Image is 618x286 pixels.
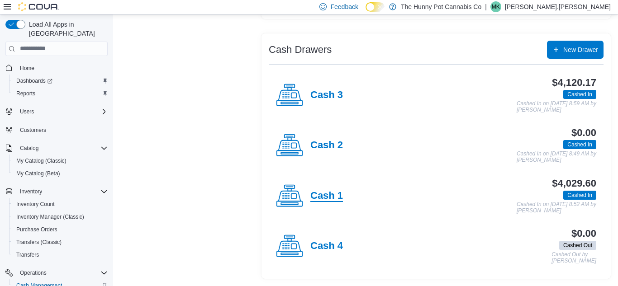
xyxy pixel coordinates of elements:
[13,88,108,99] span: Reports
[571,127,596,138] h3: $0.00
[16,157,67,164] span: My Catalog (Classic)
[490,1,501,12] div: Malcolm King.McGowan
[492,1,500,12] span: MK
[310,240,343,252] h4: Cash 4
[13,237,108,248] span: Transfers (Classic)
[16,143,108,154] span: Catalog
[567,191,592,199] span: Cashed In
[330,2,358,11] span: Feedback
[563,241,592,249] span: Cashed Out
[517,101,596,113] p: Cashed In on [DATE] 8:59 AM by [PERSON_NAME]
[310,140,343,151] h4: Cash 2
[567,90,592,98] span: Cashed In
[13,211,88,222] a: Inventory Manager (Classic)
[16,62,108,74] span: Home
[559,241,596,250] span: Cashed Out
[16,201,55,208] span: Inventory Count
[2,267,111,279] button: Operations
[2,123,111,136] button: Customers
[20,188,42,195] span: Inventory
[13,199,58,210] a: Inventory Count
[563,45,598,54] span: New Drawer
[2,185,111,198] button: Inventory
[366,2,385,12] input: Dark Mode
[517,151,596,163] p: Cashed In on [DATE] 8:49 AM by [PERSON_NAME]
[13,224,61,235] a: Purchase Orders
[13,155,108,166] span: My Catalog (Classic)
[9,87,111,100] button: Reports
[13,211,108,222] span: Inventory Manager (Classic)
[20,145,38,152] span: Catalog
[563,90,596,99] span: Cashed In
[552,178,596,189] h3: $4,029.60
[13,88,39,99] a: Reports
[563,140,596,149] span: Cashed In
[16,213,84,220] span: Inventory Manager (Classic)
[13,75,108,86] span: Dashboards
[18,2,59,11] img: Cova
[13,237,65,248] a: Transfers (Classic)
[16,124,108,136] span: Customers
[552,77,596,88] h3: $4,120.17
[13,168,64,179] a: My Catalog (Beta)
[2,61,111,75] button: Home
[13,199,108,210] span: Inventory Count
[563,191,596,200] span: Cashed In
[517,202,596,214] p: Cashed In on [DATE] 8:52 AM by [PERSON_NAME]
[25,20,108,38] span: Load All Apps in [GEOGRAPHIC_DATA]
[16,106,38,117] button: Users
[13,168,108,179] span: My Catalog (Beta)
[505,1,611,12] p: [PERSON_NAME].[PERSON_NAME]
[13,249,43,260] a: Transfers
[16,267,50,278] button: Operations
[551,252,596,264] p: Cashed Out by [PERSON_NAME]
[16,125,50,136] a: Customers
[485,1,487,12] p: |
[9,211,111,223] button: Inventory Manager (Classic)
[20,108,34,115] span: Users
[9,155,111,167] button: My Catalog (Classic)
[9,167,111,180] button: My Catalog (Beta)
[16,186,108,197] span: Inventory
[13,249,108,260] span: Transfers
[16,77,52,84] span: Dashboards
[20,65,34,72] span: Home
[16,170,60,177] span: My Catalog (Beta)
[13,224,108,235] span: Purchase Orders
[2,142,111,155] button: Catalog
[13,75,56,86] a: Dashboards
[16,267,108,278] span: Operations
[310,190,343,202] h4: Cash 1
[9,248,111,261] button: Transfers
[13,155,70,166] a: My Catalog (Classic)
[20,127,46,134] span: Customers
[9,236,111,248] button: Transfers (Classic)
[9,75,111,87] a: Dashboards
[16,90,35,97] span: Reports
[9,223,111,236] button: Purchase Orders
[16,251,39,258] span: Transfers
[547,41,604,59] button: New Drawer
[16,63,38,74] a: Home
[310,89,343,101] h4: Cash 3
[20,269,47,277] span: Operations
[2,105,111,118] button: Users
[571,228,596,239] h3: $0.00
[16,226,57,233] span: Purchase Orders
[16,106,108,117] span: Users
[16,186,46,197] button: Inventory
[16,239,62,246] span: Transfers (Classic)
[567,141,592,149] span: Cashed In
[269,44,332,55] h3: Cash Drawers
[9,198,111,211] button: Inventory Count
[401,1,481,12] p: The Hunny Pot Cannabis Co
[16,143,42,154] button: Catalog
